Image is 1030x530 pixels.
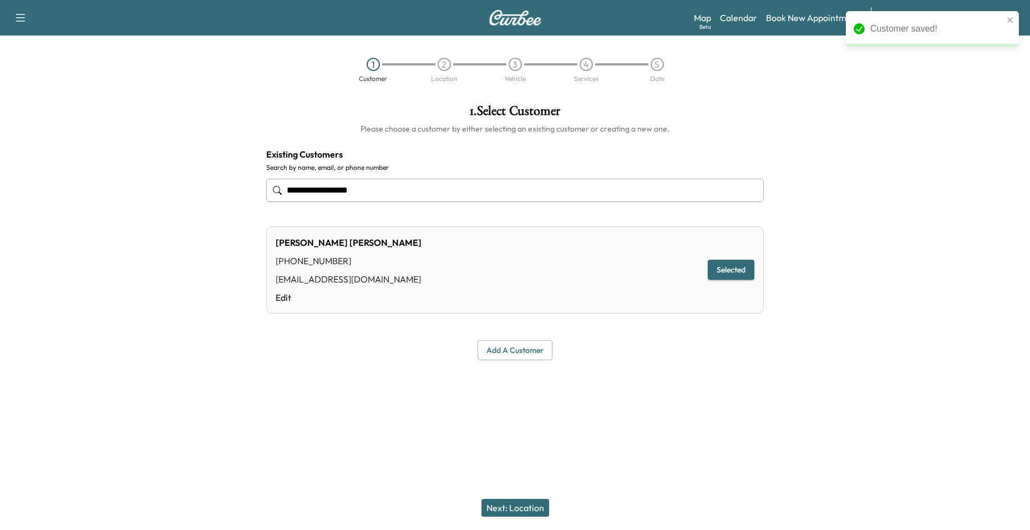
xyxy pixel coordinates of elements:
[1007,16,1014,24] button: close
[478,340,552,361] button: Add a customer
[359,75,387,82] div: Customer
[766,11,860,24] a: Book New Appointment
[266,123,764,134] h6: Please choose a customer by either selecting an existing customer or creating a new one.
[699,23,711,31] div: Beta
[438,58,451,71] div: 2
[481,499,549,517] button: Next: Location
[431,75,458,82] div: Location
[580,58,593,71] div: 4
[266,148,764,161] h4: Existing Customers
[266,104,764,123] h1: 1 . Select Customer
[367,58,380,71] div: 1
[276,272,422,286] div: [EMAIL_ADDRESS][DOMAIN_NAME]
[276,254,422,267] div: [PHONE_NUMBER]
[870,22,1003,36] div: Customer saved!
[276,291,422,304] a: Edit
[276,236,422,249] div: [PERSON_NAME] [PERSON_NAME]
[505,75,526,82] div: Vehicle
[266,163,764,172] label: Search by name, email, or phone number
[720,11,757,24] a: Calendar
[650,75,664,82] div: Date
[651,58,664,71] div: 5
[574,75,598,82] div: Services
[694,11,711,24] a: MapBeta
[708,260,754,280] button: Selected
[489,10,542,26] img: Curbee Logo
[509,58,522,71] div: 3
